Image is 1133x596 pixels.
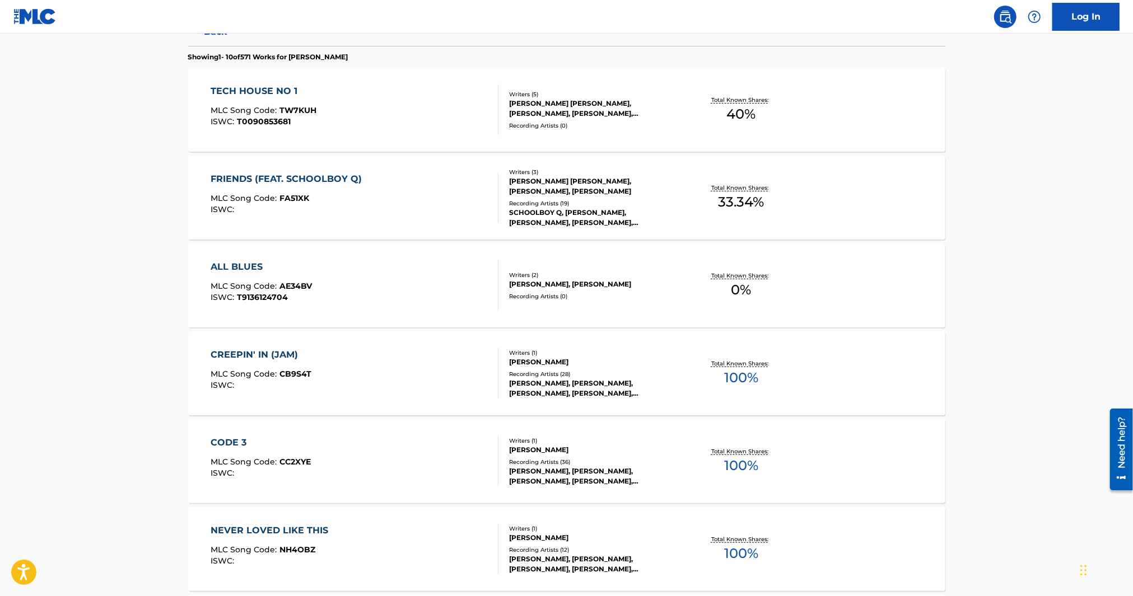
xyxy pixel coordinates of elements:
div: Recording Artists ( 36 ) [509,458,678,466]
div: [PERSON_NAME], [PERSON_NAME], [PERSON_NAME], [PERSON_NAME], [PERSON_NAME] [509,466,678,486]
div: [PERSON_NAME] [509,445,678,455]
div: FRIENDS (FEAT. SCHOOLBOY Q) [211,172,367,186]
div: Recording Artists ( 28 ) [509,370,678,378]
div: Recording Artists ( 19 ) [509,199,678,208]
span: CC2XYE [279,457,311,467]
a: NEVER LOVED LIKE THISMLC Song Code:NH4OBZISWC:Writers (1)[PERSON_NAME]Recording Artists (12)[PERS... [188,507,945,591]
iframe: Chat Widget [1077,542,1133,596]
div: Writers ( 1 ) [509,349,678,357]
div: Writers ( 3 ) [509,168,678,176]
span: 33.34 % [718,192,764,212]
div: Recording Artists ( 12 ) [509,546,678,554]
div: Writers ( 2 ) [509,271,678,279]
div: CODE 3 [211,436,311,449]
a: ALL BLUESMLC Song Code:AE34BVISWC:T9136124704Writers (2)[PERSON_NAME], [PERSON_NAME]Recording Art... [188,243,945,327]
div: SCHOOLBOY Q, [PERSON_NAME], [PERSON_NAME], [PERSON_NAME], [PERSON_NAME] FEAT. SCHOOLBOY Q [509,208,678,228]
span: MLC Song Code : [211,105,279,115]
div: Recording Artists ( 0 ) [509,121,678,130]
p: Total Known Shares: [711,447,771,456]
div: ALL BLUES [211,260,312,274]
p: Total Known Shares: [711,271,771,280]
span: MLC Song Code : [211,281,279,291]
a: CODE 3MLC Song Code:CC2XYEISWC:Writers (1)[PERSON_NAME]Recording Artists (36)[PERSON_NAME], [PERS... [188,419,945,503]
a: Log In [1052,3,1120,31]
img: MLC Logo [13,8,57,25]
div: [PERSON_NAME] [509,533,678,543]
a: TECH HOUSE NO 1MLC Song Code:TW7KUHISWC:T0090853681Writers (5)[PERSON_NAME] [PERSON_NAME], [PERSO... [188,68,945,152]
span: 100 % [724,368,758,388]
a: FRIENDS (FEAT. SCHOOLBOY Q)MLC Song Code:FA51XKISWC:Writers (3)[PERSON_NAME] [PERSON_NAME], [PERS... [188,156,945,240]
span: T0090853681 [237,116,291,126]
span: 100 % [724,543,758,564]
div: [PERSON_NAME] [PERSON_NAME], [PERSON_NAME], [PERSON_NAME] [509,176,678,196]
span: T9136124704 [237,292,288,302]
span: MLC Song Code : [211,369,279,379]
span: 0 % [731,280,751,300]
img: help [1028,10,1041,24]
span: MLC Song Code : [211,193,279,203]
a: Public Search [994,6,1017,28]
p: Total Known Shares: [711,184,771,192]
div: TECH HOUSE NO 1 [211,85,316,98]
div: [PERSON_NAME], [PERSON_NAME], [PERSON_NAME], [PERSON_NAME], [PERSON_NAME] [509,378,678,398]
div: [PERSON_NAME] [PERSON_NAME], [PERSON_NAME], [PERSON_NAME], [PERSON_NAME], [PERSON_NAME] S [PERSON... [509,98,678,119]
span: ISWC : [211,292,237,302]
iframe: Resource Center [1102,405,1133,495]
div: [PERSON_NAME] [509,357,678,367]
p: Total Known Shares: [711,96,771,104]
img: search [999,10,1012,24]
span: ISWC : [211,468,237,478]
div: CREEPIN' IN (JAM) [211,348,311,362]
p: Showing 1 - 10 of 571 Works for [PERSON_NAME] [188,52,348,62]
span: MLC Song Code : [211,457,279,467]
span: ISWC : [211,204,237,214]
span: ISWC : [211,380,237,390]
div: [PERSON_NAME], [PERSON_NAME] [509,279,678,289]
span: 100 % [724,456,758,476]
span: ISWC : [211,116,237,126]
span: NH4OBZ [279,545,315,555]
span: FA51XK [279,193,309,203]
span: 40 % [726,104,756,124]
span: CB9S4T [279,369,311,379]
div: Help [1023,6,1046,28]
div: NEVER LOVED LIKE THIS [211,524,334,537]
div: Writers ( 5 ) [509,90,678,98]
div: [PERSON_NAME], [PERSON_NAME], [PERSON_NAME], [PERSON_NAME], [PERSON_NAME] [509,554,678,574]
span: ISWC : [211,556,237,566]
div: Writers ( 1 ) [509,524,678,533]
p: Total Known Shares: [711,359,771,368]
span: TW7KUH [279,105,316,115]
span: AE34BV [279,281,312,291]
span: MLC Song Code : [211,545,279,555]
p: Total Known Shares: [711,535,771,543]
div: Writers ( 1 ) [509,437,678,445]
div: Drag [1080,553,1087,587]
div: Recording Artists ( 0 ) [509,292,678,301]
a: CREEPIN' IN (JAM)MLC Song Code:CB9S4TISWC:Writers (1)[PERSON_NAME]Recording Artists (28)[PERSON_N... [188,331,945,415]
